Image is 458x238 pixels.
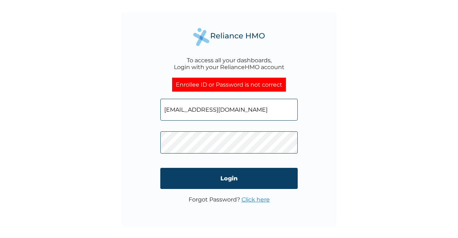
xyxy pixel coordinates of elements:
img: Reliance Health's Logo [193,28,265,46]
a: Click here [242,196,270,203]
input: Login [160,168,298,189]
div: To access all your dashboards, Login with your RelianceHMO account [174,57,284,71]
input: Email address or HMO ID [160,99,298,121]
div: Enrollee ID or Password is not correct [172,78,286,92]
p: Forgot Password? [189,196,270,203]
